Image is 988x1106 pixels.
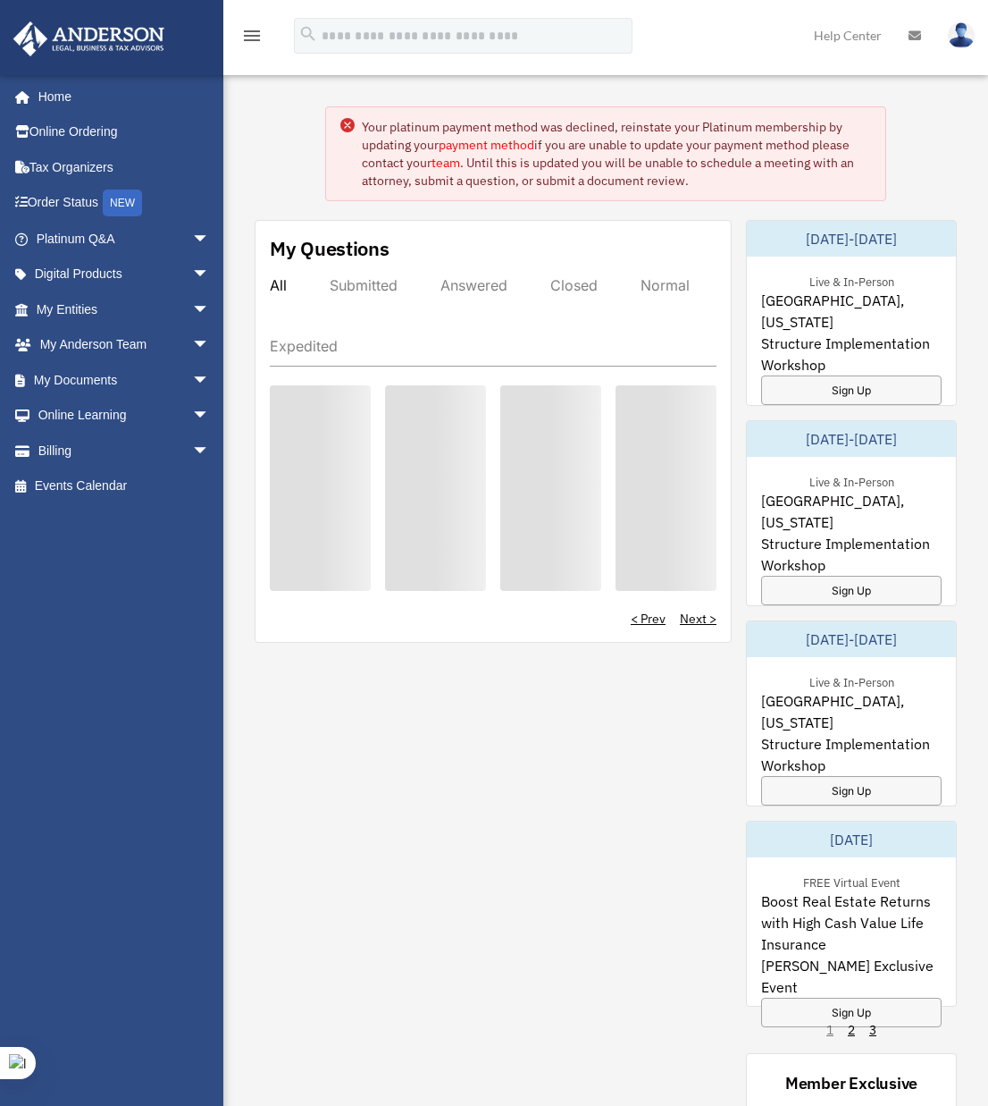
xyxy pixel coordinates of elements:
[13,327,237,363] a: My Anderson Teamarrow_drop_down
[761,690,942,733] span: [GEOGRAPHIC_DATA], [US_STATE]
[761,733,942,776] span: Structure Implementation Workshop
[795,471,908,490] div: Live & In-Person
[241,31,263,46] a: menu
[761,955,942,998] span: [PERSON_NAME] Exclusive Event
[948,22,975,48] img: User Pic
[440,276,507,294] div: Answered
[761,776,942,806] a: Sign Up
[270,276,287,294] div: All
[13,433,237,469] a: Billingarrow_drop_down
[761,290,942,333] span: [GEOGRAPHIC_DATA], [US_STATE]
[103,190,142,216] div: NEW
[848,1021,855,1039] a: 2
[13,257,237,292] a: Digital Productsarrow_drop_down
[789,872,915,891] div: FREE Virtual Event
[330,276,398,294] div: Submitted
[761,490,942,533] span: [GEOGRAPHIC_DATA], [US_STATE]
[13,79,228,114] a: Home
[241,25,263,46] i: menu
[13,362,237,398] a: My Documentsarrow_drop_down
[192,221,228,258] span: arrow_drop_down
[761,998,942,1027] a: Sign Up
[641,276,690,294] div: Normal
[550,276,598,294] div: Closed
[795,671,908,690] div: Live & In-Person
[13,469,237,504] a: Events Calendar
[747,421,956,457] div: [DATE]-[DATE]
[795,271,908,290] div: Live & In-Person
[13,221,237,257] a: Platinum Q&Aarrow_drop_down
[13,114,237,150] a: Online Ordering
[8,21,170,56] img: Anderson Advisors Platinum Portal
[192,291,228,328] span: arrow_drop_down
[747,822,956,857] div: [DATE]
[192,398,228,435] span: arrow_drop_down
[362,118,872,190] div: Your platinum payment method was declined, reinstate your Platinum membership by updating your if...
[747,221,956,257] div: [DATE]-[DATE]
[192,257,228,293] span: arrow_drop_down
[747,621,956,657] div: [DATE]-[DATE]
[680,610,716,628] a: Next >
[192,327,228,364] span: arrow_drop_down
[192,362,228,399] span: arrow_drop_down
[869,1021,876,1039] a: 3
[192,433,228,469] span: arrow_drop_down
[761,576,942,605] a: Sign Up
[431,155,460,171] a: team
[270,235,389,262] div: My Questions
[631,610,666,628] a: < Prev
[761,333,942,376] span: Structure Implementation Workshop
[13,398,237,434] a: Online Learningarrow_drop_down
[761,891,942,955] span: Boost Real Estate Returns with High Cash Value Life Insurance
[439,137,534,153] a: payment method
[13,185,237,222] a: Order StatusNEW
[13,291,237,327] a: My Entitiesarrow_drop_down
[270,337,338,355] div: Expedited
[13,149,237,185] a: Tax Organizers
[298,24,318,44] i: search
[785,1072,917,1094] div: Member Exclusive
[761,533,942,576] span: Structure Implementation Workshop
[761,376,942,405] a: Sign Up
